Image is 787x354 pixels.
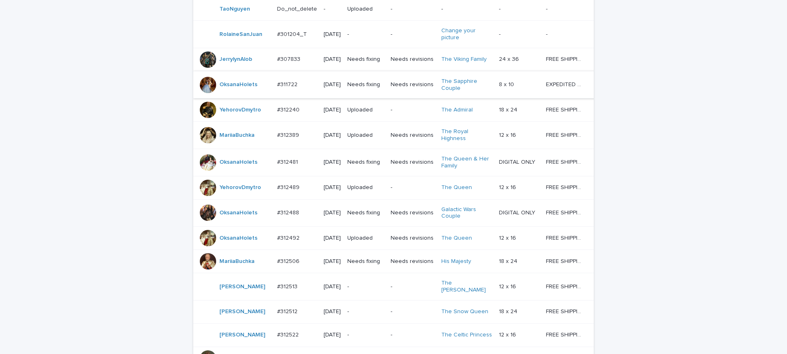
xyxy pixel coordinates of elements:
p: #301204_T [277,29,309,38]
a: [PERSON_NAME] [219,308,265,315]
p: FREE SHIPPING - preview in 1-2 business days, after your approval delivery will take 5-10 b.d. [546,282,585,290]
tr: MariiaBuchka #312506#312506 [DATE]Needs fixingNeeds revisionsHis Majesty 18 x 2418 x 24 FREE SHIP... [193,250,597,273]
p: 18 x 24 [499,105,519,114]
tr: OksanaHolets #312481#312481 [DATE]Needs fixingNeeds revisionsThe Queen & Her Family DIGITAL ONLYD... [193,149,597,176]
p: Needs revisions [391,56,434,63]
p: [DATE] [324,308,341,315]
p: [DATE] [324,332,341,338]
p: #312506 [277,256,301,265]
p: Uploaded [347,184,384,191]
a: The Sapphire Couple [441,78,492,92]
p: #312522 [277,330,300,338]
p: Uploaded [347,132,384,139]
p: - [391,283,434,290]
p: FREE SHIPPING - preview in 1-2 business days, after your approval delivery will take 5-10 b.d., l... [546,54,585,63]
a: His Majesty [441,258,471,265]
p: 12 x 16 [499,233,518,242]
tr: [PERSON_NAME] #312522#312522 [DATE]--The Celtic Princess 12 x 1612 x 16 FREE SHIPPING - preview i... [193,323,597,347]
p: FREE SHIPPING - preview in 1-2 business days, after your approval delivery will take 5-10 b.d. [546,105,585,114]
p: - [391,6,434,13]
p: 12 x 16 [499,130,518,139]
p: FREE SHIPPING - preview in 1-2 business days, after your approval delivery will take 5-10 b.d. [546,307,585,315]
a: The Celtic Princess [441,332,492,338]
tr: JerrylynAlob #307833#307833 [DATE]Needs fixingNeeds revisionsThe Viking Family 24 x 3624 x 36 FRE... [193,48,597,71]
a: YehorovDmytro [219,184,261,191]
p: EXPEDITED SHIPPING - preview in 1 business day; delivery up to 5 business days after your approval. [546,80,585,88]
a: The Queen & Her Family [441,156,492,169]
p: Needs revisions [391,209,434,216]
p: FREE SHIPPING - preview in 1-2 business days, after your approval delivery will take 5-10 b.d. [546,183,585,191]
p: 18 x 24 [499,307,519,315]
p: Do_not_delete [277,4,319,13]
p: 18 x 24 [499,256,519,265]
p: #312513 [277,282,299,290]
p: Uploaded [347,235,384,242]
p: Needs revisions [391,235,434,242]
p: Needs fixing [347,56,384,63]
a: OksanaHolets [219,209,257,216]
a: The Royal Highness [441,128,492,142]
a: The Viking Family [441,56,487,63]
p: - [347,308,384,315]
p: [DATE] [324,132,341,139]
a: The Queen [441,184,472,191]
p: Needs fixing [347,159,384,166]
p: - [324,6,341,13]
p: #312489 [277,183,301,191]
p: #307833 [277,54,302,63]
a: MariiaBuchka [219,258,255,265]
a: Change your picture [441,27,492,41]
p: Needs revisions [391,132,434,139]
p: Uploaded [347,107,384,114]
tr: YehorovDmytro #312240#312240 [DATE]Uploaded-The Admiral 18 x 2418 x 24 FREE SHIPPING - preview in... [193,98,597,122]
a: OksanaHolets [219,159,257,166]
p: Needs fixing [347,258,384,265]
p: FREE SHIPPING - preview in 1-2 business days, after your approval delivery will take 5-10 b.d. [546,330,585,338]
p: [DATE] [324,184,341,191]
a: OksanaHolets [219,235,257,242]
p: #312389 [277,130,301,139]
a: YehorovDmytro [219,107,261,114]
p: #312512 [277,307,299,315]
p: Uploaded [347,6,384,13]
p: FREE SHIPPING - preview in 1-2 business days, after your approval delivery will take 5-10 b.d. [546,130,585,139]
a: The [PERSON_NAME] [441,280,492,294]
p: - [546,29,549,38]
p: - [391,107,434,114]
p: #311722 [277,80,299,88]
a: [PERSON_NAME] [219,332,265,338]
p: [DATE] [324,209,341,216]
tr: OksanaHolets #312492#312492 [DATE]UploadedNeeds revisionsThe Queen 12 x 1612 x 16 FREE SHIPPING -... [193,227,597,250]
p: - [499,4,502,13]
p: [DATE] [324,159,341,166]
a: JerrylynAlob [219,56,252,63]
p: - [391,184,434,191]
tr: [PERSON_NAME] #312513#312513 [DATE]--The [PERSON_NAME] 12 x 1612 x 16 FREE SHIPPING - preview in ... [193,273,597,301]
p: 12 x 16 [499,183,518,191]
p: [DATE] [324,235,341,242]
p: - [546,4,549,13]
p: - [347,31,384,38]
tr: OksanaHolets #312488#312488 [DATE]Needs fixingNeeds revisionsGalactic Wars Couple DIGITAL ONLYDIG... [193,199,597,227]
tr: YehorovDmytro #312489#312489 [DATE]Uploaded-The Queen 12 x 1612 x 16 FREE SHIPPING - preview in 1... [193,176,597,199]
tr: [PERSON_NAME] #312512#312512 [DATE]--The Snow Queen 18 x 2418 x 24 FREE SHIPPING - preview in 1-2... [193,300,597,323]
p: #312488 [277,208,301,216]
p: FREE SHIPPING - preview in 1-2 business days, after your approval delivery will take 5-10 b.d. [546,233,585,242]
p: DIGITAL ONLY [499,208,537,216]
p: - [347,283,384,290]
p: 8 x 10 [499,80,516,88]
p: FREE SHIPPING - preview in 1-2 business days, after your approval delivery will take 5-10 b.d. [546,256,585,265]
p: - [391,31,434,38]
p: Needs revisions [391,159,434,166]
p: [DATE] [324,107,341,114]
p: [DATE] [324,31,341,38]
p: - [347,332,384,338]
p: Needs revisions [391,258,434,265]
a: [PERSON_NAME] [219,283,265,290]
a: Galactic Wars Couple [441,206,492,220]
a: The Snow Queen [441,308,488,315]
p: FREE SHIPPING - preview in 1-2 business days, after your approval delivery will take 5-10 b.d. [546,157,585,166]
p: #312240 [277,105,301,114]
a: The Admiral [441,107,473,114]
p: - [391,332,434,338]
